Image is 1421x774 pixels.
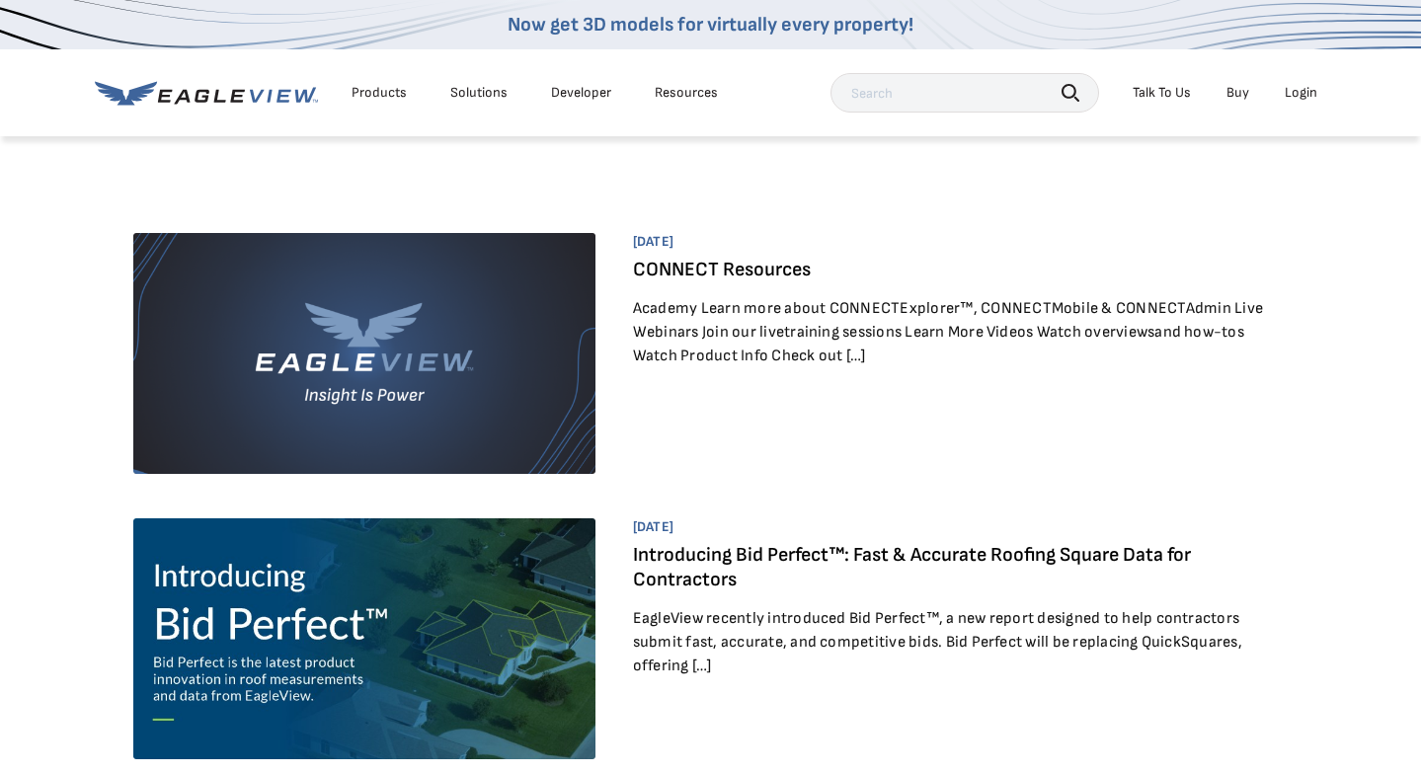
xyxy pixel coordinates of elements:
a: Introducing Bid Perfect™: Fast & Accurate Roofing Square Data for Contractors [633,543,1191,591]
div: Products [352,84,407,102]
p: EagleView recently introduced Bid Perfect™, a new report designed to help contractors submit fast... [633,607,1270,678]
span: [DATE] [633,518,1270,536]
div: Resources [655,84,718,102]
a: Now get 3D models for virtually every property! [508,13,913,37]
a: Buy [1226,84,1249,102]
a: Developer [551,84,611,102]
div: Login [1285,84,1317,102]
img: ev-default-img [133,233,596,474]
input: Search [830,73,1099,113]
a: CONNECT Resources [633,258,811,281]
span: [DATE] [633,233,1270,251]
div: Solutions [450,84,508,102]
p: Academy Learn more about CONNECTExplorer™, CONNECTMobile & CONNECTAdmin Live Webinars Join our li... [633,297,1270,368]
div: Talk To Us [1133,84,1191,102]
